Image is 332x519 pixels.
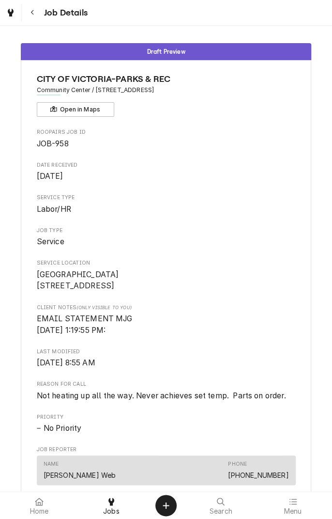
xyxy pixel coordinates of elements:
div: Roopairs Job ID [37,128,296,149]
span: (Only Visible to You) [76,305,131,310]
span: Reason For Call [37,390,296,402]
button: Create Object [155,495,177,516]
span: Labor/HR [37,204,71,214]
div: Job Type [37,227,296,248]
div: Priority [37,413,296,434]
div: Date Received [37,161,296,182]
span: Service Type [37,194,296,202]
span: Draft Preview [147,48,185,55]
div: Service Type [37,194,296,215]
span: [object Object] [37,313,296,336]
div: Job Reporter [37,446,296,489]
span: [GEOGRAPHIC_DATA] [STREET_ADDRESS] [37,270,119,291]
span: Search [210,507,232,515]
span: Service [37,237,64,246]
span: Client Notes [37,304,296,312]
span: Service Location [37,269,296,292]
div: [object Object] [37,304,296,336]
span: [DATE] [37,172,63,181]
span: Roopairs Job ID [37,128,296,136]
button: Navigate back [24,4,41,21]
div: Reason For Call [37,380,296,401]
span: Roopairs Job ID [37,138,296,150]
span: Job Details [41,6,88,19]
span: Priority [37,413,296,421]
div: Job Reporter List [37,456,296,489]
div: Contact [37,456,296,485]
span: Menu [284,507,302,515]
a: Home [4,494,75,517]
span: Date Received [37,161,296,169]
a: Search [185,494,257,517]
span: Jobs [103,507,120,515]
div: [PERSON_NAME] Web [44,470,116,480]
span: Job Reporter [37,446,296,454]
div: Last Modified [37,348,296,369]
div: Status [21,43,311,60]
span: Priority [37,423,296,434]
span: Job Type [37,227,296,235]
span: Last Modified [37,357,296,369]
span: Service Location [37,259,296,267]
span: Address [37,86,296,94]
span: Date Received [37,171,296,182]
button: Open in Maps [37,102,114,117]
span: Service Type [37,204,296,215]
div: Name [44,460,116,480]
div: No Priority [37,423,296,434]
div: Name [44,460,59,468]
a: Go to Jobs [2,4,19,21]
div: Phone [228,460,288,480]
span: EMAIL STATEMENT MJG [DATE] 1:19:55 PM: [37,314,133,335]
span: Name [37,73,296,86]
div: Phone [228,460,247,468]
span: Job Type [37,236,296,248]
span: Reason For Call [37,380,296,388]
span: JOB-958 [37,139,69,148]
span: Home [30,507,49,515]
span: Last Modified [37,348,296,356]
a: Jobs [76,494,147,517]
div: Service Location [37,259,296,292]
a: Menu [257,494,329,517]
span: [DATE] 8:55 AM [37,358,95,367]
a: [PHONE_NUMBER] [228,471,288,479]
span: Not heating up all the way. Never achieves set temp. Parts on order. [37,391,286,400]
div: Client Information [37,73,296,117]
